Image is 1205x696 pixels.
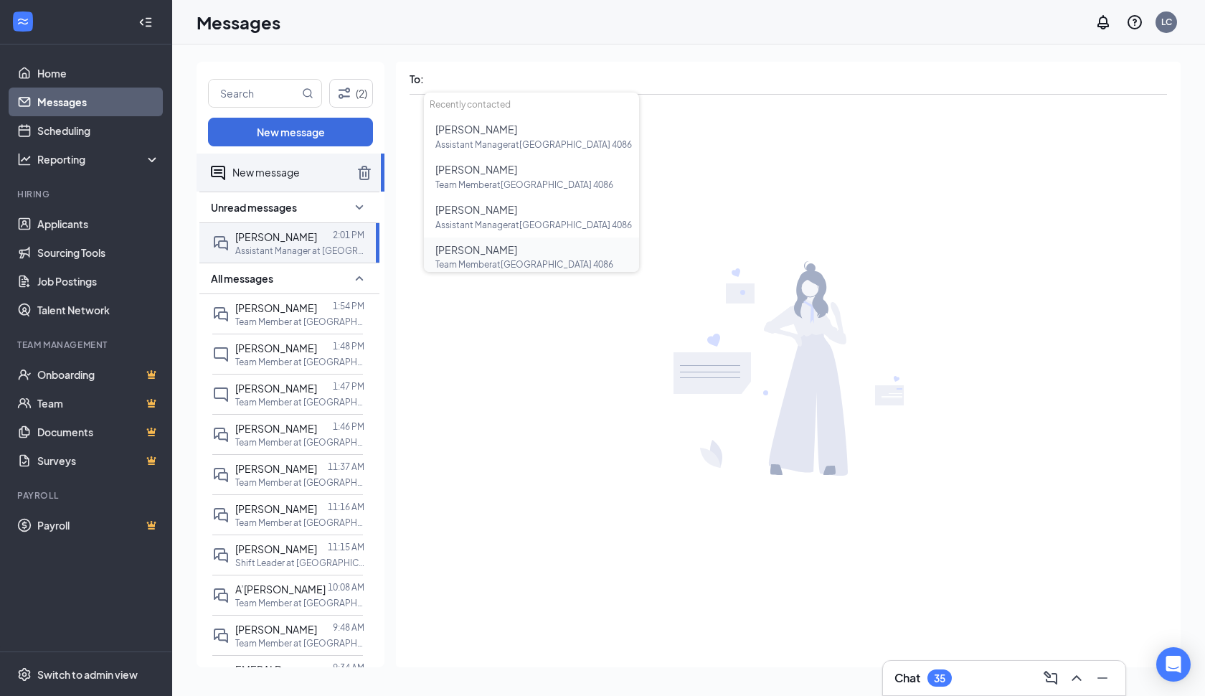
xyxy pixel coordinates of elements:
[1095,14,1112,31] svg: Notifications
[235,245,364,257] p: Assistant Manager at [GEOGRAPHIC_DATA]
[302,88,313,99] svg: MagnifyingGlass
[37,152,161,166] div: Reporting
[1094,669,1111,687] svg: Minimize
[17,489,157,502] div: Payroll
[435,179,613,190] span: Team Member at [GEOGRAPHIC_DATA] 4086
[435,163,517,176] span: [PERSON_NAME]
[37,360,160,389] a: OnboardingCrown
[37,210,160,238] a: Applicants
[208,118,373,146] button: New message
[235,637,364,649] p: Team Member at [GEOGRAPHIC_DATA]
[333,340,364,352] p: 1:48 PM
[209,80,299,107] input: Search
[235,557,364,569] p: Shift Leader at [GEOGRAPHIC_DATA]
[212,386,230,403] svg: ChatInactive
[235,663,317,692] span: EMERALD [PERSON_NAME]
[1065,667,1088,690] button: ChevronUp
[212,547,230,564] svg: DoubleChat
[37,267,160,296] a: Job Postings
[1156,647,1191,682] div: Open Intercom Messenger
[328,501,364,513] p: 11:16 AM
[37,59,160,88] a: Home
[410,72,424,85] span: To:
[1161,16,1172,28] div: LC
[1126,14,1143,31] svg: QuestionInfo
[212,235,230,252] svg: DoubleChat
[934,672,945,685] div: 35
[424,93,639,117] div: Recently contacted
[37,389,160,418] a: TeamCrown
[356,164,373,182] svg: TrashOutline
[1091,667,1114,690] button: Minimize
[37,88,160,116] a: Messages
[212,627,230,644] svg: DoubleChat
[212,507,230,524] svg: DoubleChat
[211,271,273,286] span: All messages
[235,382,317,395] span: [PERSON_NAME]
[37,296,160,324] a: Talent Network
[16,14,30,29] svg: WorkstreamLogo
[435,123,517,136] span: [PERSON_NAME]
[328,541,364,553] p: 11:15 AM
[235,301,317,314] span: [PERSON_NAME]
[235,517,364,529] p: Team Member at [GEOGRAPHIC_DATA]
[329,79,373,108] button: Filter (2)
[328,461,364,473] p: 11:37 AM
[37,418,160,446] a: DocumentsCrown
[197,10,280,34] h1: Messages
[235,623,317,636] span: [PERSON_NAME]
[333,380,364,392] p: 1:47 PM
[212,426,230,443] svg: DoubleChat
[333,229,364,241] p: 2:01 PM
[333,621,364,634] p: 9:48 AM
[435,139,632,150] span: Assistant Manager at [GEOGRAPHIC_DATA] 4086
[212,466,230,484] svg: DoubleChat
[37,667,138,682] div: Switch to admin view
[235,316,364,328] p: Team Member at [GEOGRAPHIC_DATA]
[209,164,227,182] svg: ActiveChat
[37,446,160,475] a: SurveysCrown
[17,188,157,200] div: Hiring
[333,300,364,312] p: 1:54 PM
[37,116,160,145] a: Scheduling
[435,203,517,216] span: [PERSON_NAME]
[212,306,230,323] svg: DoubleChat
[351,199,368,216] svg: SmallChevronDown
[235,583,326,596] span: A’[PERSON_NAME]
[328,581,364,593] p: 10:08 AM
[17,152,32,166] svg: Analysis
[333,662,364,674] p: 9:34 AM
[1042,669,1059,687] svg: ComposeMessage
[235,542,317,555] span: [PERSON_NAME]
[235,356,364,368] p: Team Member at [GEOGRAPHIC_DATA]
[235,502,317,515] span: [PERSON_NAME]
[235,422,317,435] span: [PERSON_NAME]
[235,597,364,609] p: Team Member at [GEOGRAPHIC_DATA]
[435,259,613,270] span: Team Member at [GEOGRAPHIC_DATA] 4086
[138,15,153,29] svg: Collapse
[211,200,297,215] span: Unread messages
[333,420,364,433] p: 1:46 PM
[232,166,300,179] span: New message
[212,346,230,363] svg: ChatInactive
[894,670,920,686] h3: Chat
[17,667,32,682] svg: Settings
[336,85,353,102] svg: Filter
[235,342,317,354] span: [PERSON_NAME]
[351,270,368,287] svg: SmallChevronUp
[435,220,632,230] span: Assistant Manager at [GEOGRAPHIC_DATA] 4086
[1068,669,1085,687] svg: ChevronUp
[235,396,364,408] p: Team Member at [GEOGRAPHIC_DATA]
[212,587,230,604] svg: DoubleChat
[235,436,364,448] p: Team Member at [GEOGRAPHIC_DATA]
[17,339,157,351] div: Team Management
[1039,667,1062,690] button: ComposeMessage
[235,462,317,475] span: [PERSON_NAME]
[435,243,517,256] span: [PERSON_NAME]
[235,476,364,489] p: Team Member at [GEOGRAPHIC_DATA]
[235,230,317,243] span: [PERSON_NAME]
[37,238,160,267] a: Sourcing Tools
[37,511,160,540] a: PayrollCrown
